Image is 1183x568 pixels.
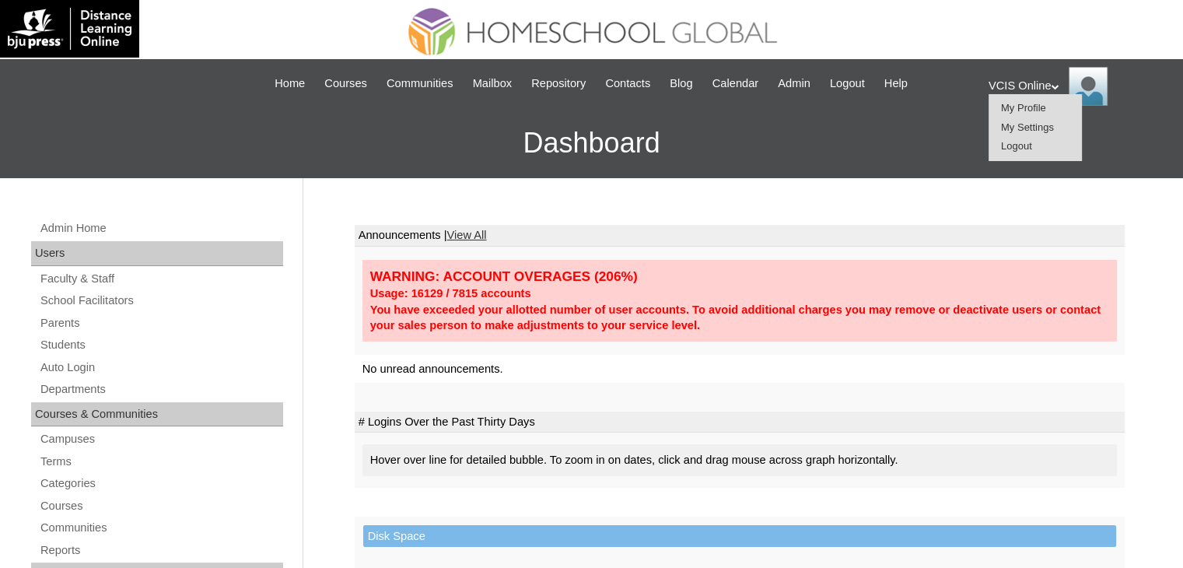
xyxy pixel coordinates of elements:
td: No unread announcements. [355,355,1125,384]
a: Blog [662,75,700,93]
span: Repository [531,75,586,93]
div: VCIS Online [989,67,1167,106]
span: Admin [778,75,810,93]
a: Courses [39,496,283,516]
a: Faculty & Staff [39,269,283,289]
a: Logout [822,75,873,93]
span: Home [275,75,305,93]
h3: Dashboard [8,108,1175,178]
a: Admin Home [39,219,283,238]
span: Logout [830,75,865,93]
a: Students [39,335,283,355]
a: My Profile [1001,102,1046,114]
a: Communities [39,518,283,538]
img: VCIS Online Admin [1069,67,1108,106]
td: Disk Space [363,525,1116,548]
span: Calendar [712,75,758,93]
a: Contacts [597,75,658,93]
a: Departments [39,380,283,399]
a: Admin [770,75,818,93]
a: Calendar [705,75,766,93]
a: Repository [523,75,593,93]
a: Mailbox [465,75,520,93]
span: Communities [387,75,453,93]
a: Campuses [39,430,283,449]
a: Help [877,75,915,93]
a: Categories [39,474,283,493]
strong: Usage: 16129 / 7815 accounts [370,287,531,300]
a: Parents [39,314,283,333]
div: WARNING: ACCOUNT OVERAGES (206%) [370,268,1109,286]
a: School Facilitators [39,291,283,310]
img: logo-white.png [8,8,131,50]
a: Home [267,75,313,93]
div: Users [31,241,283,266]
a: Reports [39,541,283,560]
span: Help [884,75,908,93]
span: Mailbox [473,75,513,93]
div: Courses & Communities [31,402,283,427]
td: Announcements | [355,225,1125,247]
a: Communities [379,75,461,93]
a: Auto Login [39,358,283,377]
a: Courses [317,75,375,93]
td: # Logins Over the Past Thirty Days [355,412,1125,433]
span: Contacts [605,75,650,93]
span: Courses [324,75,367,93]
a: Logout [1001,140,1032,152]
a: Terms [39,452,283,472]
span: Blog [670,75,692,93]
div: You have exceeded your allotted number of user accounts. To avoid additional charges you may remo... [370,302,1109,334]
div: Hover over line for detailed bubble. To zoom in on dates, click and drag mouse across graph horiz... [362,444,1117,476]
a: View All [446,229,486,241]
a: My Settings [1001,121,1054,133]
